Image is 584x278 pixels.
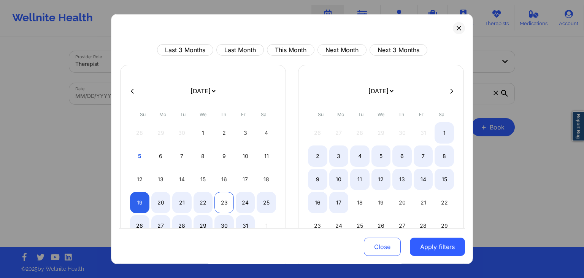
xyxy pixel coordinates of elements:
[318,112,324,117] abbr: Sunday
[337,112,344,117] abbr: Monday
[329,145,349,167] div: Mon Nov 03 2025
[172,192,192,213] div: Tue Oct 21 2025
[214,122,234,144] div: Thu Oct 02 2025
[350,169,370,190] div: Tue Nov 11 2025
[172,215,192,236] div: Tue Oct 28 2025
[130,145,149,167] div: Sun Oct 05 2025
[435,122,454,144] div: Sat Nov 01 2025
[317,44,367,56] button: Next Month
[308,169,327,190] div: Sun Nov 09 2025
[257,122,276,144] div: Sat Oct 04 2025
[350,192,370,213] div: Tue Nov 18 2025
[419,112,424,117] abbr: Friday
[172,145,192,167] div: Tue Oct 07 2025
[130,215,149,236] div: Sun Oct 26 2025
[308,192,327,213] div: Sun Nov 16 2025
[410,238,465,256] button: Apply filters
[172,169,192,190] div: Tue Oct 14 2025
[151,215,171,236] div: Mon Oct 27 2025
[414,215,433,236] div: Fri Nov 28 2025
[194,192,213,213] div: Wed Oct 22 2025
[151,169,171,190] div: Mon Oct 13 2025
[329,215,349,236] div: Mon Nov 24 2025
[194,145,213,167] div: Wed Oct 08 2025
[194,169,213,190] div: Wed Oct 15 2025
[392,192,412,213] div: Thu Nov 20 2025
[350,215,370,236] div: Tue Nov 25 2025
[350,145,370,167] div: Tue Nov 04 2025
[214,145,234,167] div: Thu Oct 09 2025
[329,192,349,213] div: Mon Nov 17 2025
[257,145,276,167] div: Sat Oct 11 2025
[151,145,171,167] div: Mon Oct 06 2025
[392,169,412,190] div: Thu Nov 13 2025
[371,169,391,190] div: Wed Nov 12 2025
[214,192,234,213] div: Thu Oct 23 2025
[378,112,384,117] abbr: Wednesday
[261,112,267,117] abbr: Saturday
[435,215,454,236] div: Sat Nov 29 2025
[200,112,206,117] abbr: Wednesday
[435,169,454,190] div: Sat Nov 15 2025
[371,215,391,236] div: Wed Nov 26 2025
[214,169,234,190] div: Thu Oct 16 2025
[130,169,149,190] div: Sun Oct 12 2025
[414,169,433,190] div: Fri Nov 14 2025
[398,112,404,117] abbr: Thursday
[140,112,146,117] abbr: Sunday
[364,238,401,256] button: Close
[435,192,454,213] div: Sat Nov 22 2025
[414,145,433,167] div: Fri Nov 07 2025
[236,122,255,144] div: Fri Oct 03 2025
[308,145,327,167] div: Sun Nov 02 2025
[236,192,255,213] div: Fri Oct 24 2025
[358,112,363,117] abbr: Tuesday
[241,112,246,117] abbr: Friday
[236,145,255,167] div: Fri Oct 10 2025
[267,44,314,56] button: This Month
[370,44,427,56] button: Next 3 Months
[214,215,234,236] div: Thu Oct 30 2025
[308,215,327,236] div: Sun Nov 23 2025
[439,112,444,117] abbr: Saturday
[194,215,213,236] div: Wed Oct 29 2025
[236,169,255,190] div: Fri Oct 17 2025
[435,145,454,167] div: Sat Nov 08 2025
[329,169,349,190] div: Mon Nov 10 2025
[216,44,264,56] button: Last Month
[221,112,226,117] abbr: Thursday
[414,192,433,213] div: Fri Nov 21 2025
[371,192,391,213] div: Wed Nov 19 2025
[392,145,412,167] div: Thu Nov 06 2025
[157,44,213,56] button: Last 3 Months
[194,122,213,144] div: Wed Oct 01 2025
[180,112,186,117] abbr: Tuesday
[257,192,276,213] div: Sat Oct 25 2025
[236,215,255,236] div: Fri Oct 31 2025
[392,215,412,236] div: Thu Nov 27 2025
[151,192,171,213] div: Mon Oct 20 2025
[159,112,166,117] abbr: Monday
[371,145,391,167] div: Wed Nov 05 2025
[130,192,149,213] div: Sun Oct 19 2025
[257,169,276,190] div: Sat Oct 18 2025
